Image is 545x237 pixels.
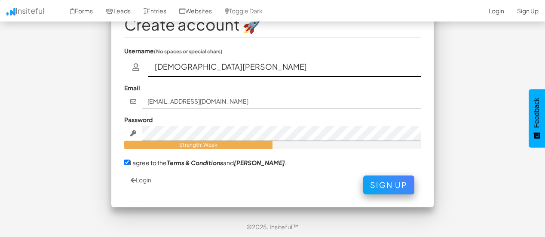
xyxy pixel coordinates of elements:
[154,48,223,55] small: (No spaces or special chars)
[124,160,130,165] input: I agree to theTerms & Conditionsand[PERSON_NAME].
[142,94,421,109] input: john@doe.com
[148,57,421,77] input: username
[124,141,272,149] div: Strength: Weak
[234,159,285,166] a: [PERSON_NAME]
[124,115,153,124] label: Password
[124,16,421,33] h1: Create account 🚀
[124,83,140,92] label: Email
[529,89,545,148] button: Feedback - Show survey
[6,8,15,15] img: icon.png
[131,176,151,184] a: Login
[124,158,287,167] label: I agree to the and .
[533,98,541,128] span: Feedback
[124,46,223,55] label: Username
[167,159,223,166] a: Terms & Conditions
[363,175,414,194] button: Sign Up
